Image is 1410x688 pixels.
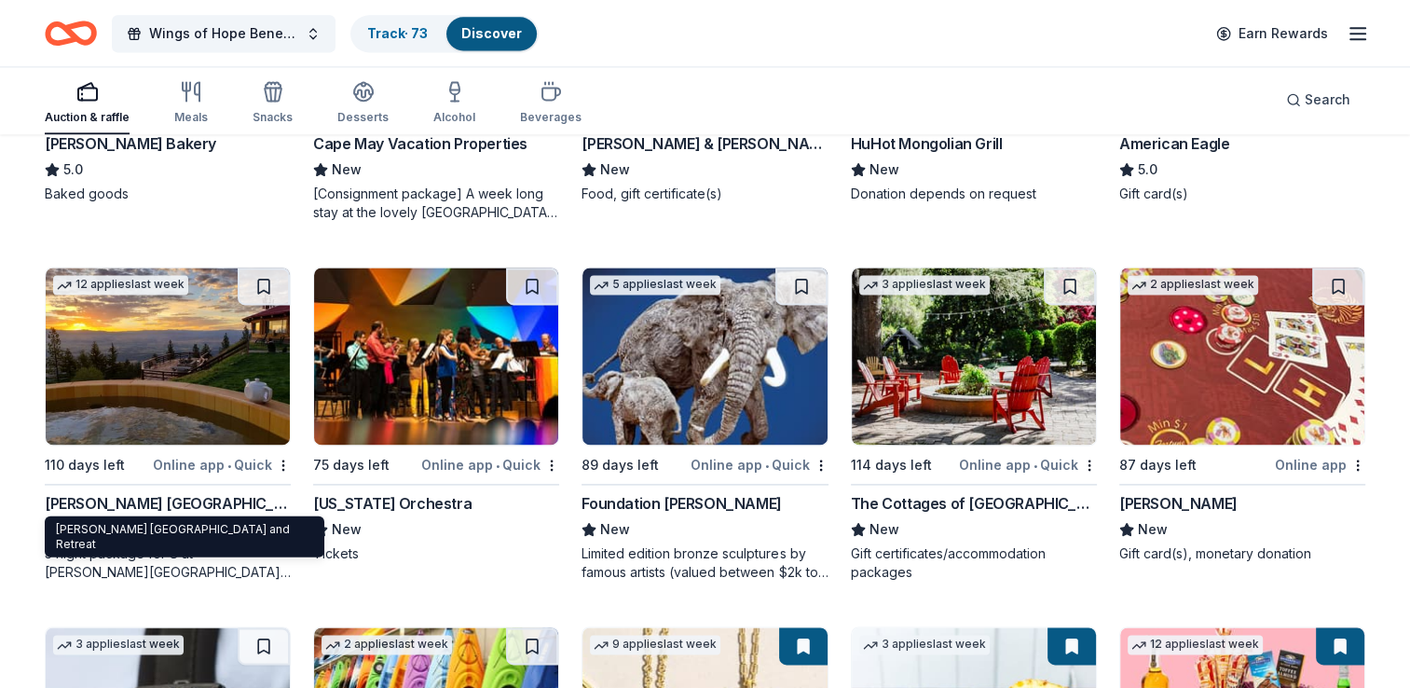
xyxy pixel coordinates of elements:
div: [US_STATE] Orchestra [313,492,472,515]
div: 75 days left [313,454,390,476]
div: Beverages [520,110,582,125]
button: Beverages [520,73,582,134]
a: Image for Boyd Gaming2 applieslast week87 days leftOnline app[PERSON_NAME]NewGift card(s), moneta... [1119,267,1365,563]
span: Wings of Hope Benefit and Auction [149,22,298,45]
div: [PERSON_NAME] [1119,492,1238,515]
span: • [765,458,769,473]
div: [PERSON_NAME] [GEOGRAPHIC_DATA] and Retreat [45,516,324,557]
div: 3 applies last week [53,635,184,654]
button: Wings of Hope Benefit and Auction [112,15,335,52]
button: Auction & raffle [45,73,130,134]
div: Foundation [PERSON_NAME] [582,492,781,515]
div: 3 applies last week [859,635,990,654]
img: Image for Boyd Gaming [1120,268,1364,445]
div: 12 applies last week [1128,635,1263,654]
img: Image for Foundation Michelangelo [582,268,827,445]
a: Earn Rewards [1205,17,1339,50]
a: Track· 73 [367,25,428,41]
div: [PERSON_NAME] & [PERSON_NAME] [582,132,828,155]
div: [PERSON_NAME] [GEOGRAPHIC_DATA] and Retreat [45,492,291,515]
div: 12 applies last week [53,275,188,295]
div: Online app Quick [421,453,559,476]
img: Image for The Cottages of Napa Valley [852,268,1096,445]
div: Online app Quick [691,453,828,476]
button: Search [1271,81,1365,118]
div: 89 days left [582,454,659,476]
div: Limited edition bronze sculptures by famous artists (valued between $2k to $7k; proceeds will spl... [582,544,828,582]
span: 5.0 [63,158,83,181]
div: 87 days left [1119,454,1197,476]
div: [PERSON_NAME] Bakery [45,132,216,155]
div: HuHot Mongolian Grill [851,132,1003,155]
div: 3 applies last week [859,275,990,295]
div: 2 applies last week [322,635,452,654]
div: Desserts [337,110,389,125]
div: Cape May Vacation Properties [313,132,527,155]
span: Search [1305,89,1350,111]
span: New [869,518,899,541]
div: Online app Quick [153,453,291,476]
span: • [227,458,231,473]
div: Alcohol [433,110,475,125]
button: Track· 73Discover [350,15,539,52]
button: Desserts [337,73,389,134]
span: New [600,158,630,181]
div: 3 night package for 8 at [PERSON_NAME][GEOGRAPHIC_DATA] in [US_STATE]'s [GEOGRAPHIC_DATA] (Charit... [45,544,291,582]
div: Tickets [313,544,559,563]
div: American Eagle [1119,132,1229,155]
img: Image for Downing Mountain Lodge and Retreat [46,268,290,445]
a: Image for The Cottages of Napa Valley3 applieslast week114 days leftOnline app•QuickThe Cottages ... [851,267,1097,582]
a: Image for Minnesota Orchestra75 days leftOnline app•Quick[US_STATE] OrchestraNewTickets [313,267,559,563]
span: New [869,158,899,181]
div: 2 applies last week [1128,275,1258,295]
div: Gift certificates/accommodation packages [851,544,1097,582]
div: Meals [174,110,208,125]
span: New [600,518,630,541]
div: [Consignment package] A week long stay at the lovely [GEOGRAPHIC_DATA] in [GEOGRAPHIC_DATA], [GEO... [313,185,559,222]
div: 110 days left [45,454,125,476]
a: Image for Foundation Michelangelo5 applieslast week89 days leftOnline app•QuickFoundation [PERSON... [582,267,828,582]
div: Baked goods [45,185,291,203]
span: New [332,158,362,181]
div: Online app [1275,453,1365,476]
a: Home [45,11,97,55]
button: Snacks [253,73,293,134]
div: Food, gift certificate(s) [582,185,828,203]
img: Image for Minnesota Orchestra [314,268,558,445]
button: Alcohol [433,73,475,134]
div: Auction & raffle [45,110,130,125]
span: • [1034,458,1037,473]
div: Online app Quick [959,453,1097,476]
div: Snacks [253,110,293,125]
div: 9 applies last week [590,635,720,654]
span: • [496,458,500,473]
div: Gift card(s), monetary donation [1119,544,1365,563]
div: The Cottages of [GEOGRAPHIC_DATA] [851,492,1097,515]
a: Discover [461,25,522,41]
button: Meals [174,73,208,134]
div: Gift card(s) [1119,185,1365,203]
span: 5.0 [1138,158,1157,181]
div: 114 days left [851,454,932,476]
div: Donation depends on request [851,185,1097,203]
span: New [332,518,362,541]
a: Image for Downing Mountain Lodge and Retreat12 applieslast week110 days leftOnline app•Quick[PERS... [45,267,291,582]
span: New [1138,518,1168,541]
div: 5 applies last week [590,275,720,295]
